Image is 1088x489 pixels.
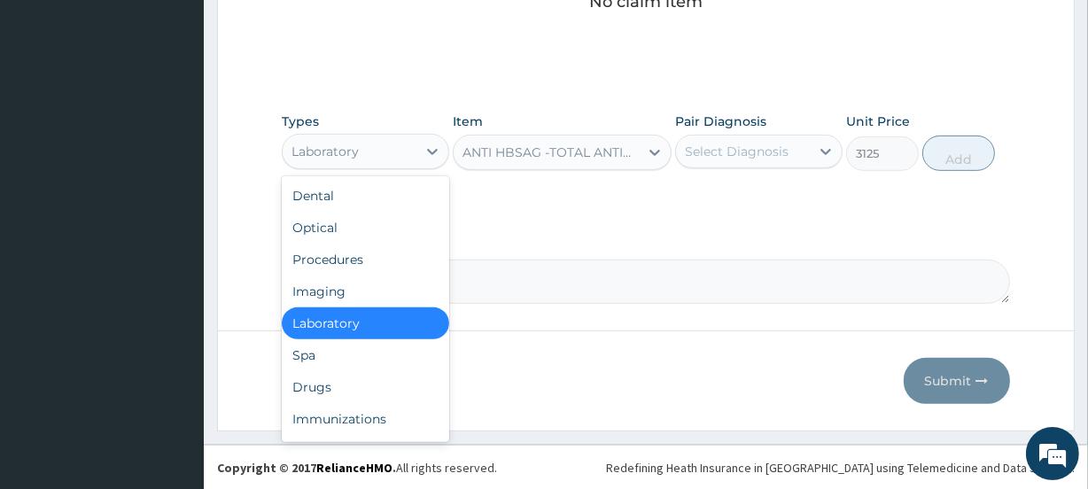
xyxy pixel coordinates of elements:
div: Others [282,435,449,467]
img: d_794563401_company_1708531726252_794563401 [33,89,72,133]
div: ANTI HBSAG -TOTAL ANTIBODIES TO [MEDICAL_DATA] SURFACE ANTIGEN (SERUM) [462,144,640,161]
div: Spa [282,339,449,371]
label: Comment [282,235,1009,250]
div: Minimize live chat window [291,9,333,51]
button: Submit [904,358,1010,404]
textarea: Type your message and hit 'Enter' [9,312,338,374]
div: Laboratory [282,307,449,339]
strong: Copyright © 2017 . [217,460,396,476]
div: Chat with us now [92,99,298,122]
span: We're online! [103,137,245,316]
label: Unit Price [846,113,910,130]
div: Laboratory [291,143,359,160]
label: Pair Diagnosis [675,113,766,130]
div: Immunizations [282,403,449,435]
label: Item [453,113,483,130]
div: Optical [282,212,449,244]
div: Procedures [282,244,449,276]
button: Add [922,136,995,171]
div: Drugs [282,371,449,403]
a: RelianceHMO [316,460,392,476]
label: Types [282,114,319,129]
div: Dental [282,180,449,212]
div: Select Diagnosis [685,143,789,160]
div: Imaging [282,276,449,307]
div: Redefining Heath Insurance in [GEOGRAPHIC_DATA] using Telemedicine and Data Science! [606,459,1075,477]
